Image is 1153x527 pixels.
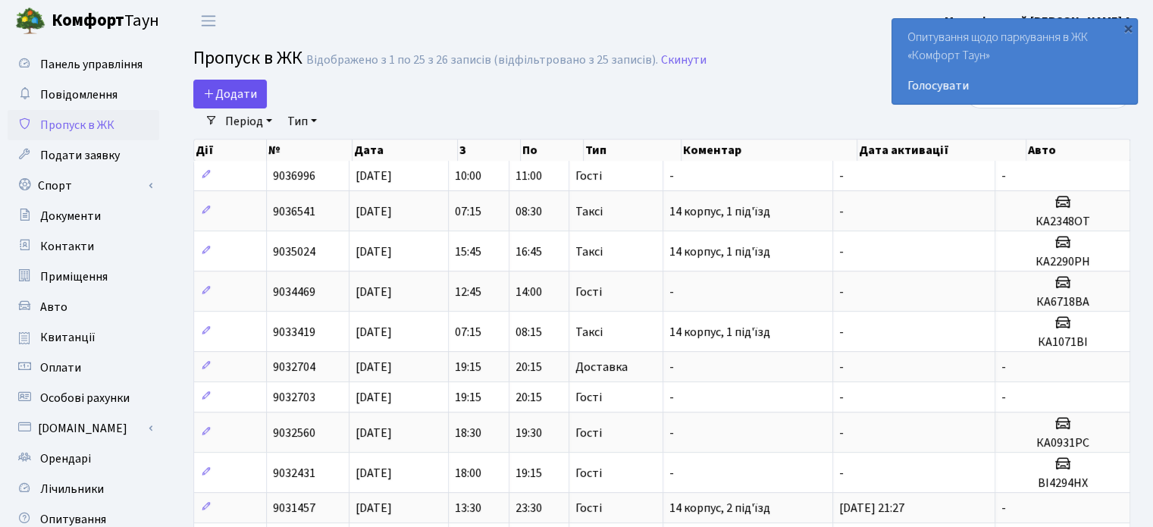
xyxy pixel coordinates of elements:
span: Приміщення [40,268,108,285]
span: 14 корпус, 1 під'їзд [669,324,770,340]
b: Комфорт [52,8,124,33]
span: [DATE] [356,284,392,300]
span: 9035024 [273,243,315,260]
a: Спорт [8,171,159,201]
a: Авто [8,292,159,322]
span: 14 корпус, 1 під'їзд [669,243,770,260]
span: Особові рахунки [40,390,130,406]
th: З [458,140,521,161]
th: Коментар [681,140,858,161]
span: Пропуск в ЖК [193,45,302,71]
span: - [669,465,674,482]
span: [DATE] [356,168,392,184]
span: [DATE] [356,243,392,260]
th: По [521,140,584,161]
span: - [839,168,844,184]
span: - [669,389,674,406]
span: 9034469 [273,284,315,300]
span: [DATE] [356,500,392,516]
span: 9036996 [273,168,315,184]
span: 19:30 [515,425,542,441]
span: Гості [575,427,602,439]
img: logo.png [15,6,45,36]
h5: КА2348ОТ [1001,215,1123,229]
a: Лічильники [8,474,159,504]
h5: КА2290РН [1001,255,1123,269]
a: Голосувати [907,77,1122,95]
a: Пропуск в ЖК [8,110,159,140]
th: Авто [1026,140,1130,161]
th: Дата [352,140,458,161]
span: - [669,425,674,441]
h5: КА6718ВА [1001,295,1123,309]
span: [DATE] [356,359,392,375]
span: 9032703 [273,389,315,406]
span: 15:45 [455,243,481,260]
span: 20:15 [515,389,542,406]
th: Дата активації [857,140,1026,161]
span: [DATE] [356,425,392,441]
span: - [839,324,844,340]
span: 16:45 [515,243,542,260]
a: Скинути [661,53,707,67]
span: Авто [40,299,67,315]
span: 11:00 [515,168,542,184]
span: - [1001,168,1006,184]
div: × [1120,20,1136,36]
a: Меленівський [PERSON_NAME] А. [945,12,1135,30]
span: 14 корпус, 1 під'їзд [669,203,770,220]
a: Контакти [8,231,159,262]
span: Гості [575,170,602,182]
span: Таксі [575,326,603,338]
a: Повідомлення [8,80,159,110]
span: Гості [575,286,602,298]
span: [DATE] 21:27 [839,500,904,516]
span: - [839,243,844,260]
a: Документи [8,201,159,231]
span: - [1001,500,1006,516]
span: Гості [575,502,602,514]
a: Додати [193,80,267,108]
span: Лічильники [40,481,104,497]
a: Приміщення [8,262,159,292]
span: - [839,465,844,482]
span: - [669,168,674,184]
th: Дії [194,140,267,161]
span: - [1001,389,1006,406]
span: 9032431 [273,465,315,482]
span: [DATE] [356,389,392,406]
a: Тип [281,108,323,134]
h5: КА0931РС [1001,436,1123,450]
span: 07:15 [455,324,481,340]
th: Тип [584,140,681,161]
span: Додати [203,86,257,102]
span: Гості [575,391,602,403]
span: Доставка [575,361,628,373]
a: Панель управління [8,49,159,80]
span: 9032704 [273,359,315,375]
a: Особові рахунки [8,383,159,413]
span: Квитанції [40,329,96,346]
span: Контакти [40,238,94,255]
div: Опитування щодо паркування в ЖК «Комфорт Таун» [892,19,1137,104]
span: - [1001,359,1006,375]
span: 10:00 [455,168,481,184]
span: 18:00 [455,465,481,482]
h5: КА1071ВІ [1001,335,1123,350]
span: 08:30 [515,203,542,220]
span: 20:15 [515,359,542,375]
span: 9036541 [273,203,315,220]
span: - [839,203,844,220]
span: 9031457 [273,500,315,516]
span: [DATE] [356,324,392,340]
span: 08:15 [515,324,542,340]
span: Оплати [40,359,81,376]
span: Таксі [575,205,603,218]
a: Орендарі [8,444,159,474]
span: [DATE] [356,465,392,482]
th: № [267,140,353,161]
span: Таксі [575,246,603,258]
span: 14 корпус, 2 під'їзд [669,500,770,516]
span: 9032560 [273,425,315,441]
span: Повідомлення [40,86,117,103]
